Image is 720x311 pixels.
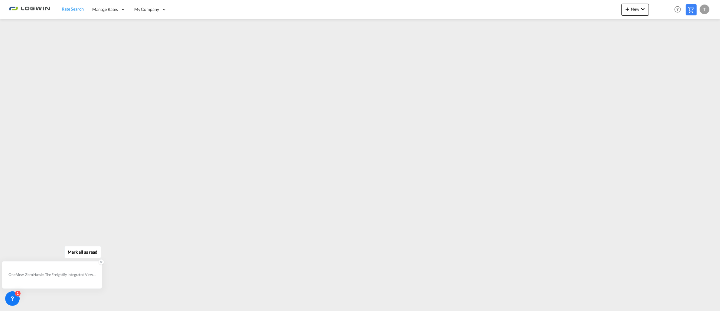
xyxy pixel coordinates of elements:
div: T [700,5,709,14]
button: icon-plus 400-fgNewicon-chevron-down [621,4,649,16]
span: Help [673,4,683,14]
span: New [624,7,647,11]
img: 2761ae10d95411efa20a1f5e0282d2d7.png [9,3,50,16]
span: My Company [134,6,159,12]
span: Rate Search [62,6,84,11]
md-icon: icon-chevron-down [639,5,647,13]
span: Manage Rates [92,6,118,12]
md-icon: icon-plus 400-fg [624,5,631,13]
div: Help [673,4,686,15]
